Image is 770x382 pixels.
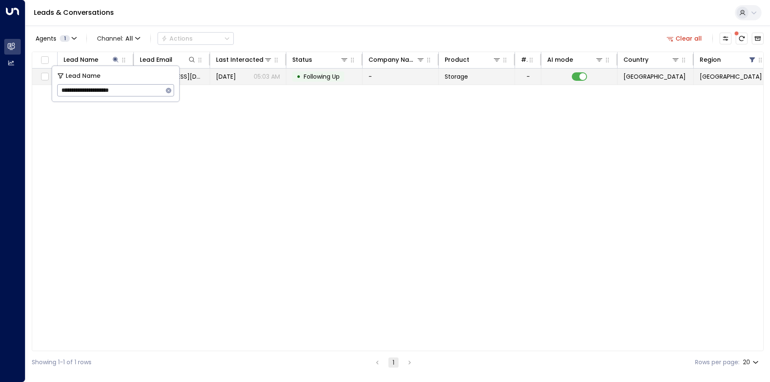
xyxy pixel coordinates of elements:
[64,55,120,65] div: Lead Name
[36,36,56,41] span: Agents
[368,55,416,65] div: Company Name
[292,55,312,65] div: Status
[547,55,604,65] div: AI mode
[216,55,263,65] div: Last Interacted
[32,33,80,44] button: Agents1
[526,72,530,81] div: -
[34,8,114,17] a: Leads & Conversations
[700,55,756,65] div: Region
[94,33,144,44] span: Channel:
[623,55,648,65] div: Country
[623,55,680,65] div: Country
[720,33,731,44] button: Customize
[161,35,193,42] div: Actions
[292,55,349,65] div: Status
[372,357,415,368] nav: pagination navigation
[363,69,439,85] td: -
[32,358,91,367] div: Showing 1-1 of 1 rows
[388,357,399,368] button: page 1
[140,55,196,65] div: Lead Email
[521,55,536,65] div: # of people
[125,35,133,42] span: All
[304,72,340,81] span: Following Up
[695,358,740,367] label: Rows per page:
[743,356,760,368] div: 20
[140,55,172,65] div: Lead Email
[700,72,762,81] span: Shropshire
[663,33,706,44] button: Clear all
[547,55,573,65] div: AI mode
[254,72,280,81] p: 05:03 AM
[296,69,301,84] div: •
[752,33,764,44] button: Archived Leads
[736,33,748,44] span: There are new threads available. Refresh the grid to view the latest updates.
[216,55,272,65] div: Last Interacted
[39,71,50,82] span: Toggle select row
[64,55,98,65] div: Lead Name
[158,32,234,45] div: Button group with a nested menu
[368,55,425,65] div: Company Name
[445,72,468,81] span: Storage
[445,55,469,65] div: Product
[158,32,234,45] button: Actions
[66,71,100,81] span: Lead Name
[39,55,50,66] span: Toggle select all
[445,55,501,65] div: Product
[216,72,236,81] span: Sep 10, 2025
[521,55,528,65] div: # of people
[700,55,721,65] div: Region
[94,33,144,44] button: Channel:All
[60,35,70,42] span: 1
[623,72,686,81] span: United Kingdom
